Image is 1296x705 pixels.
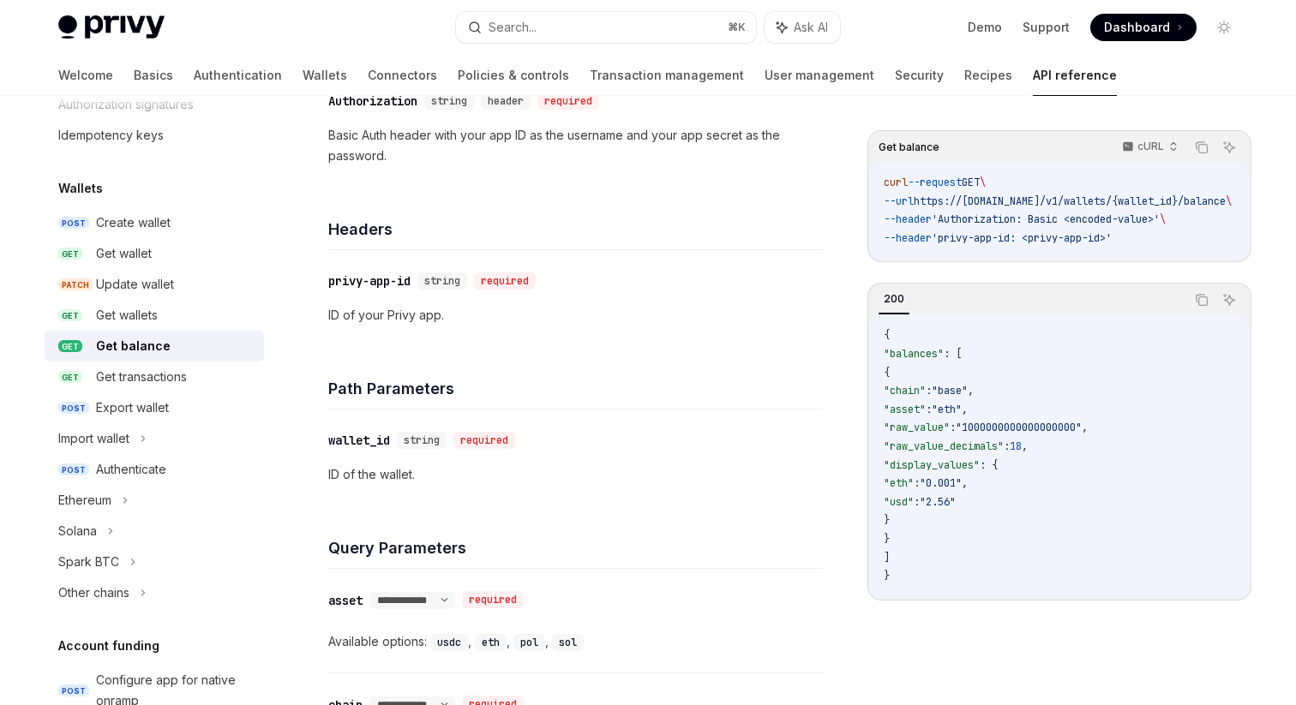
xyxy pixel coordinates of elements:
[58,490,111,511] div: Ethereum
[96,367,187,387] div: Get transactions
[920,476,962,490] span: "0.001"
[1004,439,1010,453] span: :
[328,377,823,400] h4: Path Parameters
[884,194,914,208] span: --url
[932,212,1160,226] span: 'Authorization: Basic <encoded-value>'
[474,272,536,290] div: required
[962,176,980,189] span: GET
[134,55,173,96] a: Basics
[1090,14,1197,41] a: Dashboard
[431,94,467,108] span: string
[96,336,171,356] div: Get balance
[1218,289,1240,311] button: Ask AI
[884,212,932,226] span: --header
[964,55,1012,96] a: Recipes
[980,176,986,189] span: \
[926,403,932,416] span: :
[328,272,411,290] div: privy-app-id
[1191,136,1213,158] button: Copy the contents from the code block
[1191,289,1213,311] button: Copy the contents from the code block
[475,631,513,652] div: ,
[884,513,890,527] span: }
[58,125,164,146] div: Idempotency keys
[456,12,756,43] button: Search...⌘K
[58,217,89,230] span: POST
[58,552,119,572] div: Spark BTC
[794,19,828,36] span: Ask AI
[884,421,950,434] span: "raw_value"
[968,19,1002,36] a: Demo
[932,384,968,397] span: "base"
[895,55,944,96] a: Security
[1104,19,1170,36] span: Dashboard
[488,94,524,108] span: header
[328,464,823,485] p: ID of the wallet.
[45,454,264,485] a: POSTAuthenticate
[58,428,129,449] div: Import wallet
[914,194,1226,208] span: https://[DOMAIN_NAME]/v1/wallets/{wallet_id}/balance
[424,274,460,288] span: string
[920,495,956,509] span: "2.56"
[458,55,569,96] a: Policies & controls
[404,433,440,447] span: string
[950,421,956,434] span: :
[884,347,944,361] span: "balances"
[453,432,515,449] div: required
[96,305,158,326] div: Get wallets
[96,397,169,418] div: Export wallet
[489,17,537,38] div: Search...
[303,55,347,96] a: Wallets
[537,93,599,110] div: required
[879,289,909,309] div: 200
[884,476,914,490] span: "eth"
[513,634,545,651] code: pol
[513,631,552,652] div: ,
[96,459,166,480] div: Authenticate
[1010,439,1022,453] span: 18
[45,300,264,331] a: GETGet wallets
[728,21,746,34] span: ⌘ K
[884,458,980,472] span: "display_values"
[914,495,920,509] span: :
[765,55,874,96] a: User management
[58,309,82,322] span: GET
[96,243,152,264] div: Get wallet
[884,384,926,397] span: "chain"
[58,15,165,39] img: light logo
[879,140,939,154] span: Get balance
[58,463,89,476] span: POST
[956,421,1082,434] span: "1000000000000000000"
[884,403,926,416] span: "asset"
[1113,133,1185,162] button: cURL
[328,592,363,609] div: asset
[58,178,103,199] h5: Wallets
[96,274,174,295] div: Update wallet
[1033,55,1117,96] a: API reference
[45,361,264,392] a: GETGet transactions
[328,93,417,110] div: Authorization
[552,634,584,651] code: sol
[430,631,475,652] div: ,
[1082,421,1088,434] span: ,
[884,551,890,565] span: ]
[58,371,82,384] span: GET
[932,231,1112,245] span: 'privy-app-id: <privy-app-id>'
[45,120,264,151] a: Idempotency keys
[962,476,968,490] span: ,
[765,12,840,43] button: Ask AI
[45,269,264,300] a: PATCHUpdate wallet
[58,278,93,291] span: PATCH
[1226,194,1232,208] span: \
[328,536,823,559] h4: Query Parameters
[328,305,823,326] p: ID of your Privy app.
[1160,212,1166,226] span: \
[58,684,89,697] span: POST
[908,176,962,189] span: --request
[462,591,524,608] div: required
[45,207,264,238] a: POSTCreate wallet
[96,212,171,233] div: Create wallet
[328,218,823,241] h4: Headers
[884,439,1004,453] span: "raw_value_decimals"
[45,392,264,423] a: POSTExport wallet
[980,458,998,472] span: : {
